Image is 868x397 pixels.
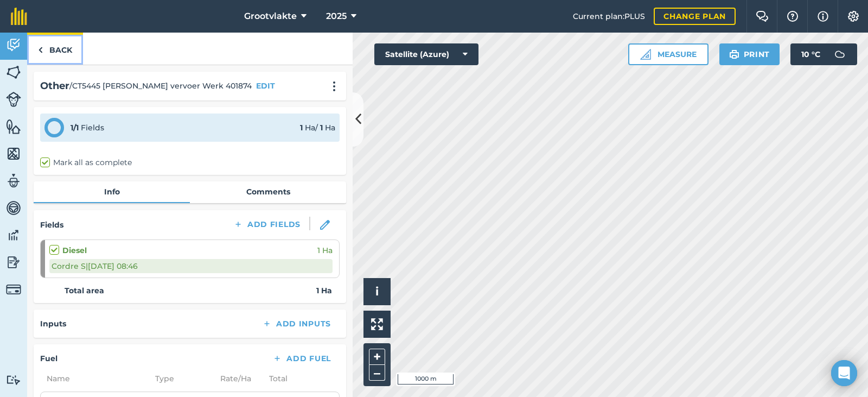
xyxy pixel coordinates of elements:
button: – [369,365,385,381]
label: Mark all as complete [40,157,132,168]
img: A cog icon [847,11,860,22]
img: svg+xml;base64,PD94bWwgdmVyc2lvbj0iMS4wIiBlbmNvZGluZz0idXRmLTgiPz4KPCEtLSBHZW5lcmF0b3I6IEFkb2JlIE... [6,254,21,270]
span: 10 ° C [801,43,820,65]
button: Add Fields [225,217,309,232]
a: Change plan [654,8,736,25]
img: svg+xml;base64,PD94bWwgdmVyc2lvbj0iMS4wIiBlbmNvZGluZz0idXRmLTgiPz4KPCEtLSBHZW5lcmF0b3I6IEFkb2JlIE... [6,37,21,53]
img: Two speech bubbles overlapping with the left bubble in the forefront [756,11,769,22]
img: svg+xml;base64,PD94bWwgdmVyc2lvbj0iMS4wIiBlbmNvZGluZz0idXRmLTgiPz4KPCEtLSBHZW5lcmF0b3I6IEFkb2JlIE... [6,282,21,297]
img: svg+xml;base64,PHN2ZyB3aWR0aD0iMTgiIGhlaWdodD0iMTgiIHZpZXdCb3g9IjAgMCAxOCAxOCIgZmlsbD0ibm9uZSIgeG... [320,220,330,230]
button: Add Inputs [253,316,340,331]
button: Add Fuel [264,351,340,366]
strong: Total area [65,285,104,297]
img: A question mark icon [786,11,799,22]
strong: 1 [320,123,323,133]
img: svg+xml;base64,PHN2ZyB4bWxucz0iaHR0cDovL3d3dy53My5vcmcvMjAwMC9zdmciIHdpZHRoPSIxNyIgaGVpZ2h0PSIxNy... [818,10,828,23]
img: svg+xml;base64,PHN2ZyB4bWxucz0iaHR0cDovL3d3dy53My5vcmcvMjAwMC9zdmciIHdpZHRoPSI5IiBoZWlnaHQ9IjI0Ii... [38,43,43,56]
h4: Inputs [40,318,66,330]
img: svg+xml;base64,PD94bWwgdmVyc2lvbj0iMS4wIiBlbmNvZGluZz0idXRmLTgiPz4KPCEtLSBHZW5lcmF0b3I6IEFkb2JlIE... [6,173,21,189]
img: svg+xml;base64,PHN2ZyB4bWxucz0iaHR0cDovL3d3dy53My5vcmcvMjAwMC9zdmciIHdpZHRoPSI1NiIgaGVpZ2h0PSI2MC... [6,118,21,135]
strong: 1 / 1 [71,123,79,133]
img: svg+xml;base64,PHN2ZyB4bWxucz0iaHR0cDovL3d3dy53My5vcmcvMjAwMC9zdmciIHdpZHRoPSIxOSIgaGVpZ2h0PSIyNC... [729,48,739,61]
span: / CT5445 [PERSON_NAME] vervoer Werk 401874 [69,80,252,92]
img: svg+xml;base64,PD94bWwgdmVyc2lvbj0iMS4wIiBlbmNvZGluZz0idXRmLTgiPz4KPCEtLSBHZW5lcmF0b3I6IEFkb2JlIE... [829,43,851,65]
img: Four arrows, one pointing top left, one top right, one bottom right and the last bottom left [371,318,383,330]
span: Name [40,373,149,385]
img: svg+xml;base64,PD94bWwgdmVyc2lvbj0iMS4wIiBlbmNvZGluZz0idXRmLTgiPz4KPCEtLSBHZW5lcmF0b3I6IEFkb2JlIE... [6,92,21,107]
button: Print [719,43,780,65]
img: svg+xml;base64,PHN2ZyB4bWxucz0iaHR0cDovL3d3dy53My5vcmcvMjAwMC9zdmciIHdpZHRoPSI1NiIgaGVpZ2h0PSI2MC... [6,64,21,80]
a: Comments [190,181,346,202]
img: svg+xml;base64,PD94bWwgdmVyc2lvbj0iMS4wIiBlbmNvZGluZz0idXRmLTgiPz4KPCEtLSBHZW5lcmF0b3I6IEFkb2JlIE... [6,227,21,243]
span: 2025 [326,10,347,23]
span: Grootvlakte [244,10,297,23]
span: Type [149,373,214,385]
div: Open Intercom Messenger [831,360,857,386]
span: i [375,285,379,298]
h2: Other [40,78,69,94]
img: svg+xml;base64,PHN2ZyB4bWxucz0iaHR0cDovL3d3dy53My5vcmcvMjAwMC9zdmciIHdpZHRoPSI1NiIgaGVpZ2h0PSI2MC... [6,146,21,162]
strong: Diesel [62,244,87,256]
img: fieldmargin Logo [11,8,27,25]
img: Ruler icon [640,49,651,60]
div: Fields [71,122,104,134]
span: Total [263,373,288,385]
span: 1 Ha [317,244,333,256]
h4: Fields [40,219,63,231]
h4: Fuel [40,352,58,364]
button: EDIT [256,80,275,92]
button: + [369,349,385,365]
img: svg+xml;base64,PHN2ZyB4bWxucz0iaHR0cDovL3d3dy53My5vcmcvMjAwMC9zdmciIHdpZHRoPSIyMCIgaGVpZ2h0PSIyNC... [328,81,341,92]
button: Satellite (Azure) [374,43,478,65]
span: Current plan : PLUS [573,10,645,22]
a: Info [34,181,190,202]
div: Cordre S | [DATE] 08:46 [49,259,333,273]
strong: 1 [300,123,303,133]
img: svg+xml;base64,PD94bWwgdmVyc2lvbj0iMS4wIiBlbmNvZGluZz0idXRmLTgiPz4KPCEtLSBHZW5lcmF0b3I6IEFkb2JlIE... [6,200,21,216]
a: Back [27,33,83,65]
button: 10 °C [790,43,857,65]
div: Ha / Ha [300,122,335,134]
img: svg+xml;base64,PD94bWwgdmVyc2lvbj0iMS4wIiBlbmNvZGluZz0idXRmLTgiPz4KPCEtLSBHZW5lcmF0b3I6IEFkb2JlIE... [6,375,21,385]
button: i [363,278,391,305]
strong: 1 Ha [316,285,332,297]
button: Measure [628,43,709,65]
span: Rate/ Ha [214,373,263,385]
